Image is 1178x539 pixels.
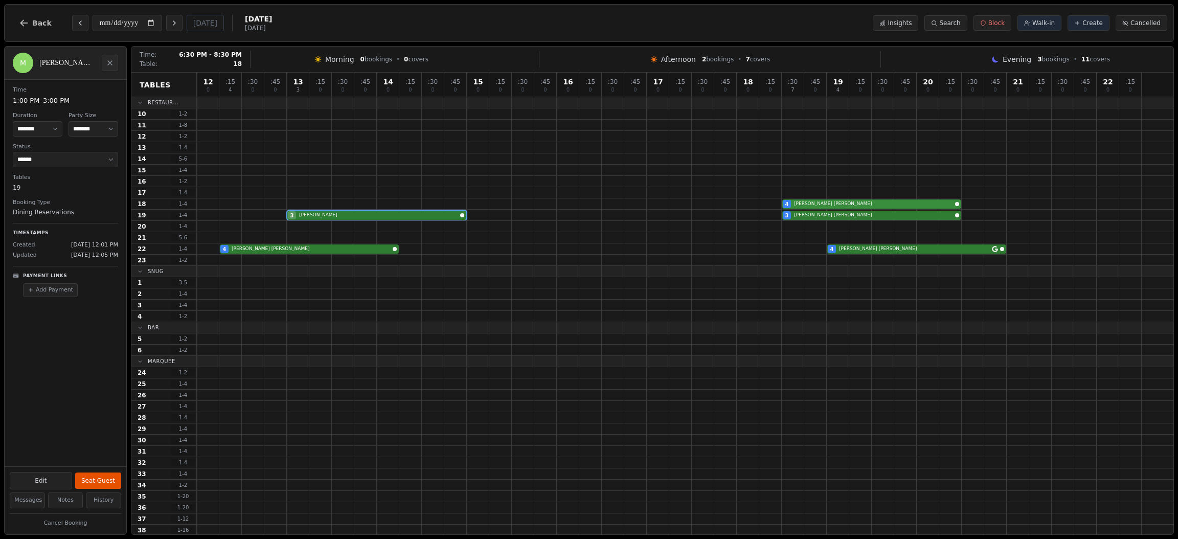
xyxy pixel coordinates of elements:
[495,79,505,85] span: : 15
[138,504,146,512] span: 36
[13,198,118,207] dt: Booking Type
[171,492,195,500] span: 1 - 20
[405,79,415,85] span: : 15
[543,87,547,93] span: 0
[794,212,953,219] span: [PERSON_NAME] [PERSON_NAME]
[745,55,770,63] span: covers
[138,312,142,321] span: 4
[138,402,146,411] span: 27
[678,87,682,93] span: 0
[102,55,118,71] button: Close
[720,79,730,85] span: : 45
[232,245,391,253] span: [PERSON_NAME] [PERSON_NAME]
[171,346,195,354] span: 1 - 2
[69,111,118,120] dt: Party Size
[1058,79,1068,85] span: : 30
[878,79,888,85] span: : 30
[477,87,480,93] span: 0
[383,78,393,85] span: 14
[810,79,820,85] span: : 45
[608,79,618,85] span: : 30
[138,211,146,219] span: 19
[138,177,146,186] span: 16
[923,78,933,85] span: 20
[450,79,460,85] span: : 45
[138,132,146,141] span: 12
[138,346,142,354] span: 6
[1003,54,1031,64] span: Evening
[1125,79,1135,85] span: : 15
[207,87,210,93] span: 0
[791,87,794,93] span: 7
[223,245,226,253] span: 4
[171,177,195,185] span: 1 - 2
[1082,19,1103,27] span: Create
[1083,87,1086,93] span: 0
[138,290,142,298] span: 2
[171,256,195,264] span: 1 - 2
[138,526,146,534] span: 38
[360,56,365,63] span: 0
[1035,79,1045,85] span: : 15
[299,212,458,219] span: [PERSON_NAME]
[315,79,325,85] span: : 15
[23,283,78,297] button: Add Payment
[1038,87,1041,93] span: 0
[187,15,224,31] button: [DATE]
[1116,15,1167,31] button: Cancelled
[171,222,195,230] span: 1 - 4
[290,212,294,219] span: 3
[138,447,146,456] span: 31
[138,515,146,523] span: 37
[973,15,1011,31] button: Block
[248,79,258,85] span: : 30
[86,492,121,508] button: History
[1074,55,1077,63] span: •
[138,245,146,253] span: 22
[171,504,195,511] span: 1 - 20
[13,173,118,182] dt: Tables
[785,212,789,219] span: 3
[171,166,195,174] span: 1 - 4
[10,517,121,530] button: Cancel Booking
[836,87,840,93] span: 4
[148,267,164,275] span: Snug
[813,87,817,93] span: 0
[563,78,573,85] span: 16
[171,245,195,253] span: 1 - 4
[661,54,696,64] span: Afternoon
[140,80,171,90] span: Tables
[630,79,640,85] span: : 45
[675,79,685,85] span: : 15
[13,241,35,250] span: Created
[171,459,195,466] span: 1 - 4
[926,87,930,93] span: 0
[1080,79,1090,85] span: : 45
[765,79,775,85] span: : 15
[364,87,367,93] span: 0
[171,414,195,421] span: 1 - 4
[990,79,1000,85] span: : 45
[499,87,502,93] span: 0
[13,208,118,217] dd: Dining Reservations
[746,87,750,93] span: 0
[903,87,907,93] span: 0
[138,369,146,377] span: 24
[900,79,910,85] span: : 45
[171,132,195,140] span: 1 - 2
[454,87,457,93] span: 0
[387,87,390,93] span: 0
[171,425,195,433] span: 1 - 4
[396,55,400,63] span: •
[171,402,195,410] span: 1 - 4
[611,87,614,93] span: 0
[140,51,156,59] span: Time:
[968,79,978,85] span: : 30
[794,200,953,208] span: [PERSON_NAME] [PERSON_NAME]
[1130,19,1161,27] span: Cancelled
[360,55,392,63] span: bookings
[723,87,727,93] span: 0
[988,19,1005,27] span: Block
[702,56,706,63] span: 2
[171,144,195,151] span: 1 - 4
